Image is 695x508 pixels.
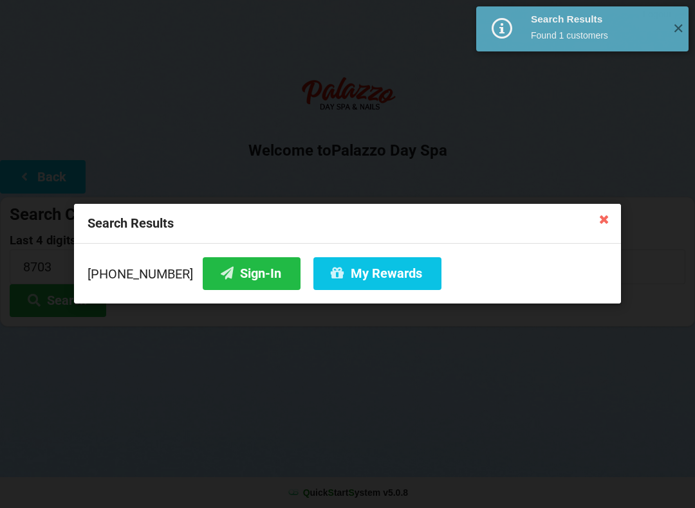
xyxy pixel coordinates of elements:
div: Search Results [74,204,621,244]
div: Search Results [531,13,663,26]
div: Found 1 customers [531,29,663,42]
div: [PHONE_NUMBER] [88,257,607,290]
button: My Rewards [313,257,441,290]
button: Sign-In [203,257,301,290]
